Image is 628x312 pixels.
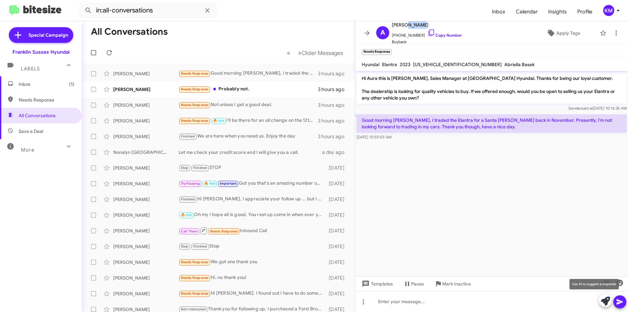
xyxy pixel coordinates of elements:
[318,86,350,93] div: 3 hours ago
[179,117,318,124] div: I'll be there for an oil change on the 12th; we can talk then.
[413,62,502,67] span: [US_VEHICLE_IDENTIFICATION_NUMBER]
[113,212,179,218] div: [PERSON_NAME]
[19,112,56,119] span: All Conversations
[181,229,198,233] span: Call Them
[113,275,179,281] div: [PERSON_NAME]
[113,102,179,108] div: [PERSON_NAME]
[193,244,207,248] span: Finished
[400,62,410,67] span: 2023
[113,118,179,124] div: [PERSON_NAME]
[179,211,325,219] div: Oh my I hope all is good. You rest up come in when ever you are feeling better
[19,128,43,135] span: Save a Deal
[179,101,318,109] div: Not unless I get a good deal.
[113,180,179,187] div: [PERSON_NAME]
[325,196,350,203] div: [DATE]
[181,87,209,91] span: Needs Response
[357,114,627,133] p: Good morning [PERSON_NAME], I traded the Elantra for a Santa [PERSON_NAME] back in November. Pres...
[220,181,237,186] span: Important
[411,278,424,290] span: Pause
[179,195,325,203] div: Hi [PERSON_NAME], I appreciate your follow up ... but I did buy a 2025 Tucson SEL Convenience AWD...
[179,133,318,140] div: We are here when you need us. Enjoy the day
[572,2,598,21] a: Profile
[487,2,511,21] a: Inbox
[181,166,189,170] span: Stop
[283,46,347,60] nav: Page navigation example
[318,102,350,108] div: 3 hours ago
[325,243,350,250] div: [DATE]
[362,62,379,67] span: Hyundai
[179,258,325,266] div: We got one thank you
[19,97,74,103] span: Needs Response
[325,290,350,297] div: [DATE]
[357,72,627,104] p: Hi Aura this is [PERSON_NAME], Sales Manager at [GEOGRAPHIC_DATA] Hyundai. Thanks for being our l...
[113,133,179,140] div: [PERSON_NAME]
[179,227,325,235] div: Inbound Call
[181,71,209,76] span: Needs Response
[19,81,74,87] span: Inbox
[325,259,350,266] div: [DATE]
[181,134,195,138] span: Finished
[181,307,206,311] span: Not-Interested
[179,70,318,77] div: Good morning [PERSON_NAME], I traded the Elantra for a Santa [PERSON_NAME] back in November. Pres...
[325,275,350,281] div: [DATE]
[213,119,224,123] span: 🔥 Hot
[113,259,179,266] div: [PERSON_NAME]
[511,2,543,21] a: Calendar
[380,28,385,38] span: A
[113,290,179,297] div: [PERSON_NAME]
[357,135,392,139] span: [DATE] 10:59:59 AM
[283,46,294,60] button: Previous
[113,86,179,93] div: [PERSON_NAME]
[204,181,215,186] span: 🔥 Hot
[581,106,593,111] span: said at
[543,2,572,21] a: Insights
[598,5,621,16] button: KM
[179,290,325,297] div: Hi [PERSON_NAME]. I found out I have to do some major repairs on my house so I'm going to hold of...
[569,279,619,289] div: Use AI to suggest a response
[9,27,73,43] a: Special Campaign
[179,243,325,250] div: Stop
[113,165,179,171] div: [PERSON_NAME]
[392,21,462,29] span: [PERSON_NAME]
[325,212,350,218] div: [DATE]
[181,291,209,296] span: Needs Response
[181,244,189,248] span: Stop
[556,27,580,39] span: Apply Tags
[355,278,398,290] button: Templates
[21,66,40,72] span: Labels
[504,62,534,67] span: Abriella Basek
[294,46,347,60] button: Next
[21,147,34,153] span: More
[429,278,476,290] button: Mark Inactive
[392,39,462,45] span: Buyback
[398,278,429,290] button: Pause
[179,85,318,93] div: Probably not.
[79,3,217,18] input: Search
[181,119,209,123] span: Needs Response
[442,278,471,290] span: Mark Inactive
[113,196,179,203] div: [PERSON_NAME]
[318,70,350,77] div: 3 hours ago
[362,49,392,55] small: Needs Response
[318,133,350,140] div: 3 hours ago
[181,213,192,217] span: 🔥 Hot
[181,260,209,264] span: Needs Response
[603,5,614,16] div: KM
[12,49,70,55] div: Franklin Sussex Hyundai
[298,49,302,57] span: »
[530,27,597,39] button: Apply Tags
[181,103,209,107] span: Needs Response
[427,33,462,38] a: Copy Number
[360,278,393,290] span: Templates
[179,149,322,156] div: Let me check your credit score and I will give you a call.
[113,228,179,234] div: [PERSON_NAME]
[287,49,290,57] span: «
[181,276,209,280] span: Needs Response
[69,81,74,87] span: (1)
[568,106,627,111] span: Sender [DATE] 10:16:35 AM
[318,118,350,124] div: 3 hours ago
[179,164,325,172] div: STOP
